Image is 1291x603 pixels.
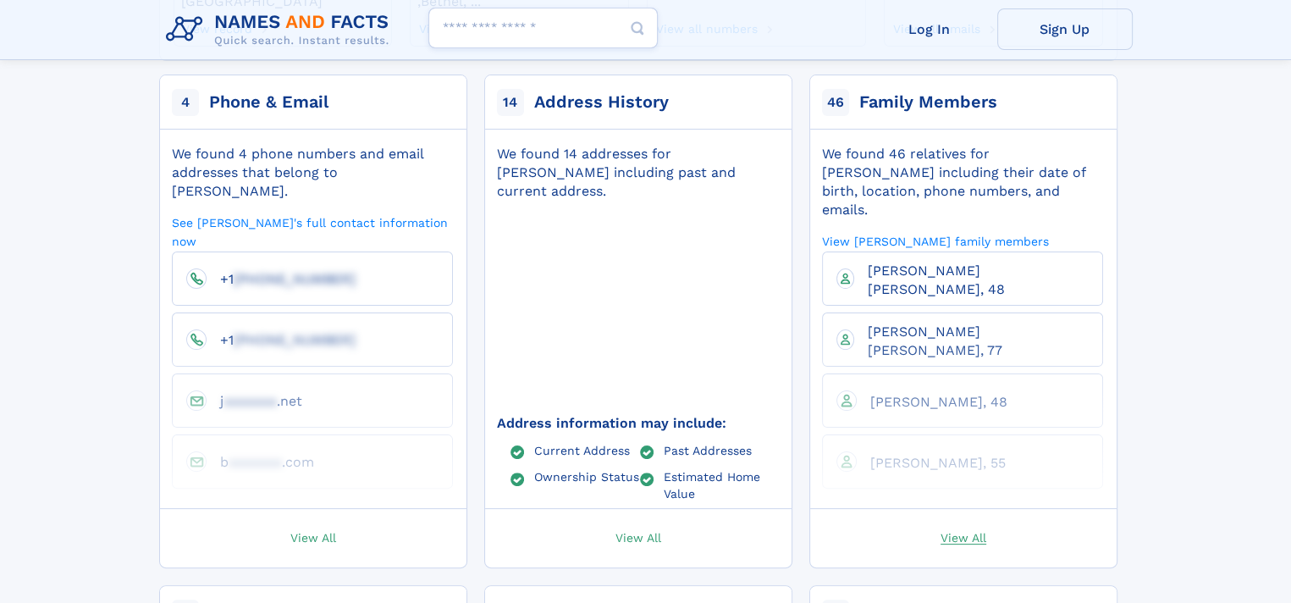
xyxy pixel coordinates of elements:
[172,214,453,249] a: See [PERSON_NAME]'s full contact information now
[617,8,658,49] button: Search Button
[862,8,997,50] a: Log In
[870,455,1006,471] span: [PERSON_NAME], 55
[428,8,658,48] input: search input
[534,469,639,483] a: Ownership Status
[534,91,669,114] div: Address History
[209,91,328,114] div: Phone & Email
[941,529,986,545] span: View All
[207,392,302,408] a: jaaaaaaa.net
[207,270,356,286] a: +1[PHONE_NUMBER]
[223,393,277,409] span: aaaaaaa
[497,145,778,201] div: We found 14 addresses for [PERSON_NAME] including past and current address.
[159,7,403,53] img: Logo Names and Facts
[854,323,1089,357] a: [PERSON_NAME] [PERSON_NAME], 77
[615,529,661,545] span: View All
[477,509,800,567] a: View All
[857,454,1006,470] a: [PERSON_NAME], 55
[497,414,778,433] div: Address information may include:
[207,453,314,469] a: baaaaaaa.com
[172,89,199,116] span: 4
[664,443,752,456] a: Past Addresses
[997,8,1133,50] a: Sign Up
[870,394,1007,410] span: [PERSON_NAME], 48
[229,454,282,470] span: aaaaaaa
[822,233,1049,249] a: View [PERSON_NAME] family members
[234,271,356,287] span: [PHONE_NUMBER]
[172,145,453,201] div: We found 4 phone numbers and email addresses that belong to [PERSON_NAME].
[290,529,336,545] span: View All
[822,145,1103,219] div: We found 46 relatives for [PERSON_NAME] including their date of birth, location, phone numbers, a...
[857,393,1007,409] a: [PERSON_NAME], 48
[207,331,356,347] a: +1[PHONE_NUMBER]
[534,443,630,456] a: Current Address
[664,469,778,500] a: Estimated Home Value
[468,166,807,448] img: Map with markers on addresses Jeffrey H Sweeney
[854,262,1089,296] a: [PERSON_NAME] [PERSON_NAME], 48
[859,91,997,114] div: Family Members
[152,509,475,567] a: View All
[868,324,1002,358] span: [PERSON_NAME] [PERSON_NAME], 77
[234,332,356,348] span: [PHONE_NUMBER]
[497,89,524,116] span: 14
[822,89,849,116] span: 46
[868,263,1005,297] span: [PERSON_NAME] [PERSON_NAME], 48
[802,509,1125,567] a: View All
